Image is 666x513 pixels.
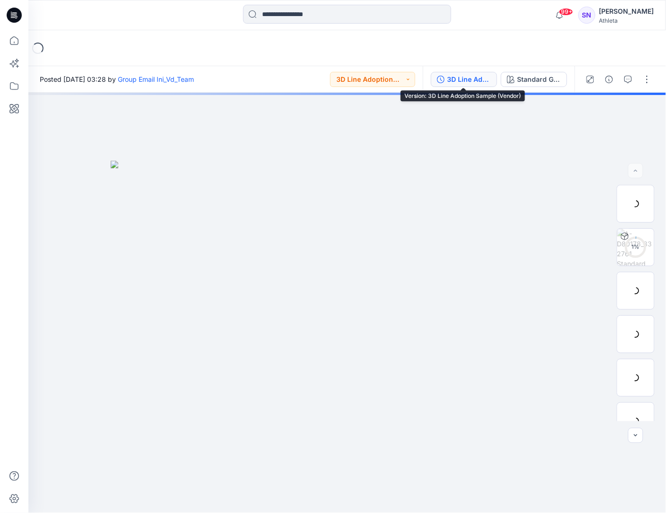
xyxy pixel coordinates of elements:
div: Athleta [599,17,654,24]
span: Posted [DATE] 03:28 by [40,74,194,84]
div: 3D Line Adoption Sample (Vendor) [447,74,491,85]
div: 1 % [624,243,647,251]
button: Details [602,72,617,87]
div: Standard Grey Scale [517,74,561,85]
a: Group Email Ini_Vd_Team [118,75,194,83]
button: Standard Grey Scale [501,72,567,87]
img: A-D80178_832761 Standard Grey Scale [617,229,654,266]
button: 3D Line Adoption Sample (Vendor) [431,72,497,87]
div: [PERSON_NAME] [599,6,654,17]
div: SN [578,7,596,24]
span: 99+ [559,8,573,16]
img: eyJhbGciOiJIUzI1NiIsImtpZCI6IjAiLCJzbHQiOiJzZXMiLCJ0eXAiOiJKV1QifQ.eyJkYXRhIjp7InR5cGUiOiJzdG9yYW... [111,161,584,513]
